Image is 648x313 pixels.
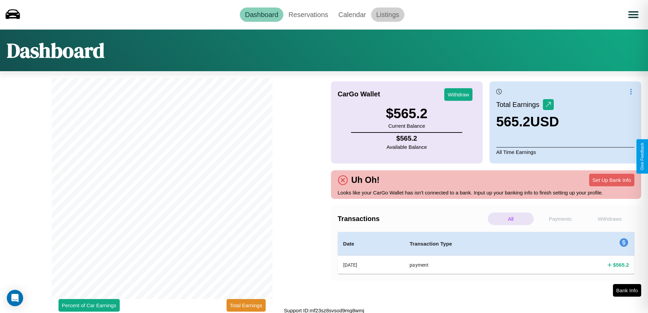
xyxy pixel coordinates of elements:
[371,7,404,22] a: Listings
[338,188,635,197] p: Looks like your CarGo Wallet has isn't connected to a bank. Input up your banking info to finish ...
[410,240,540,248] h4: Transaction Type
[589,174,634,186] button: Set Up Bank Info
[624,5,643,24] button: Open menu
[386,135,427,142] h4: $ 565.2
[227,299,266,312] button: Total Earnings
[613,284,641,297] button: Bank Info
[338,232,635,274] table: simple table
[386,142,427,152] p: Available Balance
[7,290,23,306] div: Open Intercom Messenger
[7,36,104,64] h1: Dashboard
[444,88,472,101] button: Withdraw
[613,261,629,268] h4: $ 565.2
[496,98,543,111] p: Total Earnings
[343,240,399,248] h4: Date
[338,215,486,223] h4: Transactions
[333,7,371,22] a: Calendar
[348,175,383,185] h4: Uh Oh!
[537,213,583,225] p: Payments
[404,256,545,274] th: payment
[488,213,534,225] p: All
[338,256,404,274] th: [DATE]
[587,213,633,225] p: Withdraws
[386,106,427,121] h3: $ 565.2
[59,299,120,312] button: Percent of Car Earnings
[496,147,634,157] p: All Time Earnings
[496,114,559,129] h3: 565.2 USD
[283,7,333,22] a: Reservations
[240,7,283,22] a: Dashboard
[386,121,427,130] p: Current Balance
[338,90,380,98] h4: CarGo Wallet
[640,143,645,170] div: Give Feedback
